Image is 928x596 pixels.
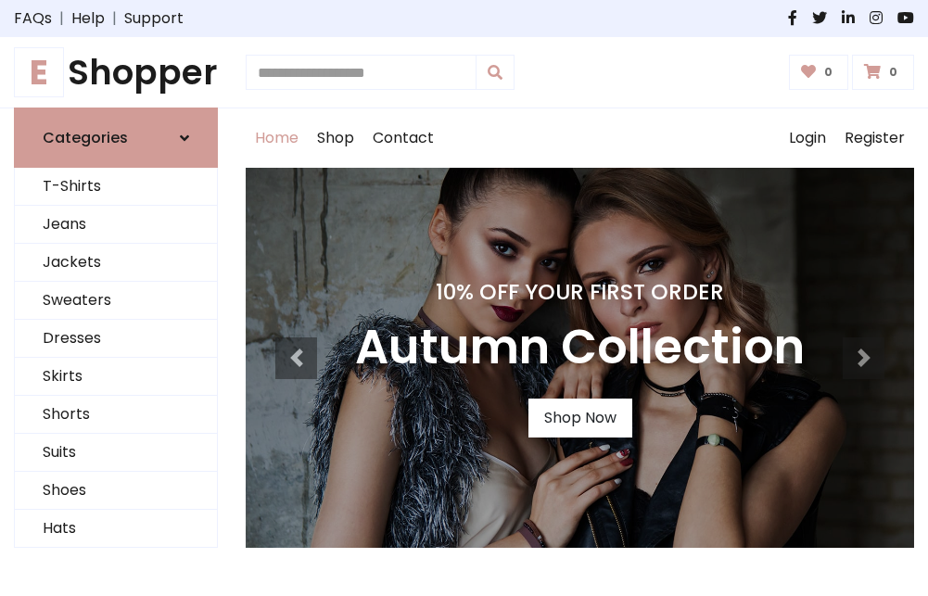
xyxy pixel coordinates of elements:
[820,64,837,81] span: 0
[43,129,128,146] h6: Categories
[835,108,914,168] a: Register
[15,396,217,434] a: Shorts
[15,168,217,206] a: T-Shirts
[15,320,217,358] a: Dresses
[355,320,805,376] h3: Autumn Collection
[14,108,218,168] a: Categories
[852,55,914,90] a: 0
[105,7,124,30] span: |
[14,52,218,93] h1: Shopper
[71,7,105,30] a: Help
[14,7,52,30] a: FAQs
[15,510,217,548] a: Hats
[246,108,308,168] a: Home
[14,52,218,93] a: EShopper
[528,399,632,437] a: Shop Now
[884,64,902,81] span: 0
[14,47,64,97] span: E
[124,7,184,30] a: Support
[15,206,217,244] a: Jeans
[15,434,217,472] a: Suits
[355,279,805,305] h4: 10% Off Your First Order
[789,55,849,90] a: 0
[15,358,217,396] a: Skirts
[308,108,363,168] a: Shop
[15,244,217,282] a: Jackets
[52,7,71,30] span: |
[15,472,217,510] a: Shoes
[780,108,835,168] a: Login
[15,282,217,320] a: Sweaters
[363,108,443,168] a: Contact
